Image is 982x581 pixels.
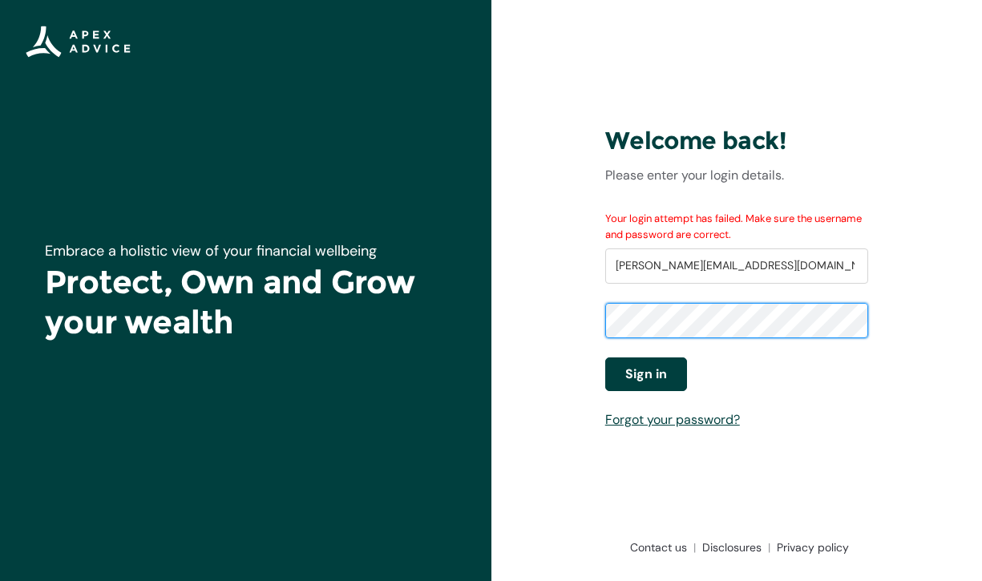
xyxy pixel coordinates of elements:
[605,166,868,185] p: Please enter your login details.
[45,262,446,342] h1: Protect, Own and Grow your wealth
[605,248,868,284] input: Username
[605,357,687,391] button: Sign in
[605,126,868,156] h3: Welcome back!
[45,241,377,260] span: Embrace a holistic view of your financial wellbeing
[605,211,868,242] div: Your login attempt has failed. Make sure the username and password are correct.
[605,411,740,428] a: Forgot your password?
[625,365,667,384] span: Sign in
[770,539,849,555] a: Privacy policy
[26,26,131,58] img: Apex Advice Group
[624,539,696,555] a: Contact us
[696,539,770,555] a: Disclosures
